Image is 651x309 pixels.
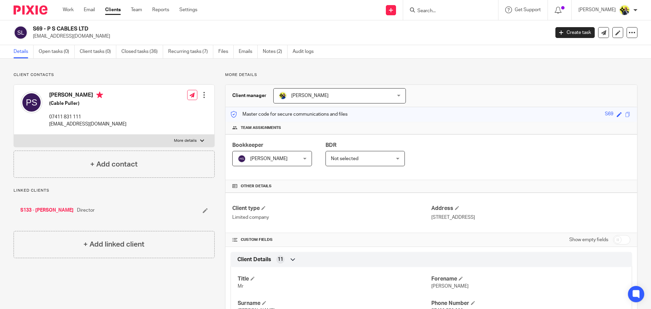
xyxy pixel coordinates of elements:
a: Recurring tasks (7) [168,45,213,58]
h4: + Add linked client [83,239,144,250]
p: Linked clients [14,188,215,193]
p: Master code for secure communications and files [231,111,348,118]
img: Pixie [14,5,47,15]
input: Search [417,8,478,14]
h2: S69 - P S CABLES LTD [33,25,443,33]
h4: Title [238,275,431,283]
span: 11 [278,256,283,263]
a: Emails [239,45,258,58]
a: Notes (2) [263,45,288,58]
h4: CUSTOM FIELDS [232,237,431,243]
div: S69 [605,111,613,118]
h4: Phone Number [431,300,625,307]
p: 07411 831 111 [49,114,126,120]
span: [PERSON_NAME] [291,93,329,98]
img: svg%3E [21,92,42,113]
span: BDR [325,142,336,148]
img: Dan-Starbridge%20(1).jpg [619,5,630,16]
h4: Forename [431,275,625,283]
a: Team [131,6,142,13]
h5: (Cable Puller) [49,100,126,107]
p: [EMAIL_ADDRESS][DOMAIN_NAME] [49,121,126,128]
img: svg%3E [14,25,28,40]
h4: Address [431,205,630,212]
a: Client tasks (0) [80,45,116,58]
span: Director [77,207,95,214]
a: Reports [152,6,169,13]
span: Not selected [331,156,358,161]
a: Create task [555,27,595,38]
span: Team assignments [241,125,281,131]
p: [STREET_ADDRESS] [431,214,630,221]
img: svg%3E [238,155,246,163]
a: Files [218,45,234,58]
h4: Surname [238,300,431,307]
a: S133 - [PERSON_NAME] [20,207,74,214]
span: Mr [238,284,243,289]
p: [PERSON_NAME] [578,6,616,13]
span: Get Support [515,7,541,12]
img: Bobo-Starbridge%201.jpg [279,92,287,100]
a: Email [84,6,95,13]
span: Bookkeeper [232,142,263,148]
span: [PERSON_NAME] [250,156,288,161]
p: [EMAIL_ADDRESS][DOMAIN_NAME] [33,33,545,40]
h3: Client manager [232,92,267,99]
a: Details [14,45,34,58]
a: Clients [105,6,121,13]
span: Other details [241,184,272,189]
a: Settings [179,6,197,13]
a: Audit logs [293,45,319,58]
a: Closed tasks (36) [121,45,163,58]
label: Show empty fields [569,236,608,243]
p: More details [225,72,637,78]
i: Primary [96,92,103,98]
a: Work [63,6,74,13]
p: Client contacts [14,72,215,78]
span: [PERSON_NAME] [431,284,469,289]
h4: [PERSON_NAME] [49,92,126,100]
p: Limited company [232,214,431,221]
h4: + Add contact [90,159,138,170]
p: More details [174,138,197,143]
a: Open tasks (0) [39,45,75,58]
h4: Client type [232,205,431,212]
span: Client Details [237,256,271,263]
